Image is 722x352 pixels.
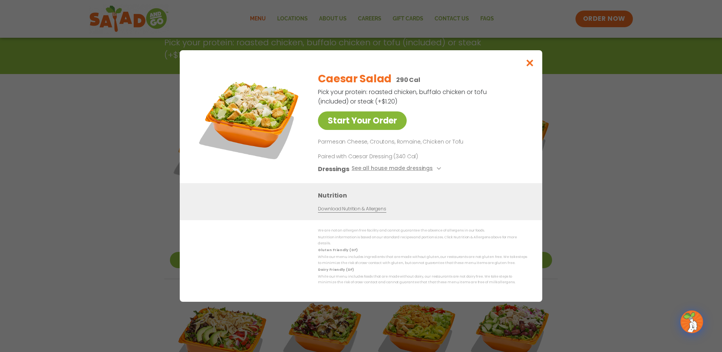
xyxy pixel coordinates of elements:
img: Featured product photo for Caesar Salad [197,65,302,171]
p: Nutrition information is based on our standard recipes and portion sizes. Click Nutrition & Aller... [318,235,527,246]
p: Pick your protein: roasted chicken, buffalo chicken or tofu (included) or steak (+$1.20) [318,87,488,106]
p: We are not an allergen free facility and cannot guarantee the absence of allergens in our foods. [318,228,527,233]
h2: Caesar Salad [318,71,392,87]
img: wpChatIcon [681,311,702,332]
h3: Nutrition [318,191,531,200]
p: While our menu includes foods that are made without dairy, our restaurants are not dairy free. We... [318,274,527,286]
a: Download Nutrition & Allergens [318,205,386,213]
strong: Dairy Friendly (DF) [318,267,353,272]
button: Close modal [518,50,542,76]
strong: Gluten Friendly (GF) [318,248,357,252]
p: 290 Cal [396,75,420,85]
p: While our menu includes ingredients that are made without gluten, our restaurants are not gluten ... [318,254,527,266]
p: Paired with Caesar Dressing (340 Cal) [318,153,458,161]
a: Start Your Order [318,111,407,130]
h3: Dressings [318,164,349,174]
p: Parmesan Cheese, Croutons, Romaine, Chicken or Tofu [318,137,524,147]
button: See all house made dressings [352,164,443,174]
